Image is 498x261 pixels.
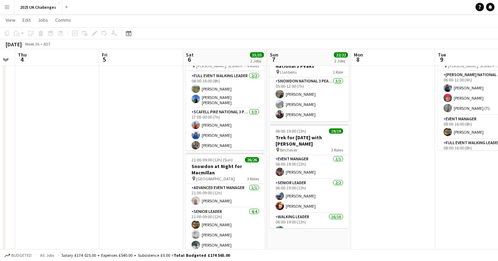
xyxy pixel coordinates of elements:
div: 2 Jobs [334,58,348,63]
span: [GEOGRAPHIC_DATA] [196,176,235,181]
span: All jobs [39,253,56,258]
button: 2025 UK Challenges [14,0,62,14]
span: 26/26 [245,157,259,162]
span: Birchover [280,147,297,153]
span: 4 [17,55,27,63]
span: Week 36 [23,41,41,47]
span: 3 Roles [247,176,259,181]
a: Comms [52,15,74,25]
span: Budgeted [11,253,32,258]
span: 19/19 [329,128,343,134]
a: Edit [20,15,33,25]
span: 8 [353,55,363,63]
span: Comms [55,17,71,23]
span: 06:00-19:00 (13h) [276,128,306,134]
span: Fri [102,52,108,58]
app-job-card: 05:00-12:00 (7h)3/3Snowdon Local leaders - National 3 Peaks Llanberis1 RoleSnowdon National 3 Pea... [270,46,349,121]
span: Llanberis [280,69,297,75]
span: View [6,17,15,23]
app-card-role: Advanced Event Manager1/121:00-09:00 (12h)[PERSON_NAME] [186,184,265,208]
app-card-role: Event Manager1/106:00-19:00 (13h)[PERSON_NAME] [270,155,349,179]
span: Thu [18,52,27,58]
app-job-card: 21:00-09:00 (12h) (Sun)26/26Snowdon at Night for Macmillan [GEOGRAPHIC_DATA]3 RolesAdvanced Event... [186,153,265,257]
span: Total Budgeted £174 565.00 [174,253,230,258]
span: Jobs [38,17,48,23]
app-card-role: Snowdon National 3 Peaks Walking Leader3/305:00-12:00 (7h)[PERSON_NAME][PERSON_NAME][PERSON_NAME] [270,77,349,121]
h3: Snowdon at Night for Macmillan [186,163,265,176]
app-card-role: Senior Leader2/206:00-19:00 (13h)[PERSON_NAME][PERSON_NAME] [270,179,349,213]
span: Sun [270,52,278,58]
app-card-role: Full Event Walking Leader2/208:00-16:00 (8h)[PERSON_NAME][PERSON_NAME] [PERSON_NAME] [186,72,265,108]
div: 2 Jobs [250,58,264,63]
app-job-card: 06:00-19:00 (13h)19/19Trek for [DATE] with [PERSON_NAME] Birchover3 RolesEvent Manager1/106:00-19... [270,124,349,228]
h3: Trek for [DATE] with [PERSON_NAME] [270,134,349,147]
span: 6 [185,55,194,63]
span: Tue [438,52,446,58]
button: Budgeted [4,252,33,259]
span: 9 [437,55,446,63]
app-card-role: Scafell Pike National 3 Peaks Walking Leader3/317:00-00:00 (7h)[PERSON_NAME][PERSON_NAME][PERSON_... [186,108,265,152]
div: [DATE] [6,41,22,48]
div: BST [44,41,51,47]
span: Edit [22,17,31,23]
app-job-card: 06:00-00:00 (18h) (Sun)9/9National 3 Peaks [PERSON_NAME], Scafell Pike and Snowdon4 RolesEvent Ma... [186,46,265,150]
span: 7 [269,55,278,63]
a: View [3,15,18,25]
span: 35/35 [250,52,264,58]
span: Mon [354,52,363,58]
span: 5 [101,55,108,63]
a: Jobs [35,15,51,25]
span: 3 Roles [331,147,343,153]
span: 22/22 [334,52,348,58]
span: 1 Role [333,69,343,75]
span: 21:00-09:00 (12h) (Sun) [192,157,233,162]
div: Salary £174 025.00 + Expenses £540.00 + Subsistence £0.00 = [62,253,230,258]
span: Sat [186,52,194,58]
